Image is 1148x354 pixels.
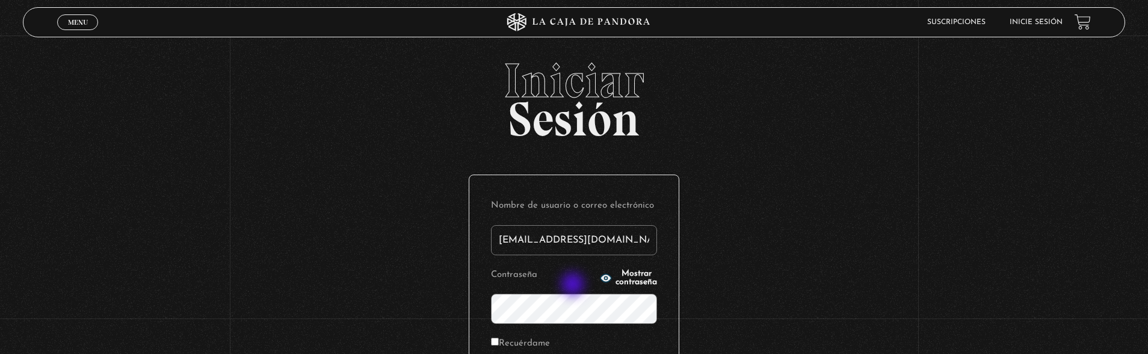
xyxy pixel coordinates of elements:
span: Mostrar contraseña [616,270,657,287]
button: Mostrar contraseña [600,270,657,287]
label: Contraseña [491,266,596,285]
span: Cerrar [64,29,92,37]
a: Suscripciones [927,19,986,26]
span: Menu [68,19,88,26]
input: Recuérdame [491,338,499,346]
a: View your shopping cart [1075,14,1091,30]
label: Nombre de usuario o correo electrónico [491,197,657,216]
h2: Sesión [23,57,1125,134]
a: Inicie sesión [1010,19,1063,26]
label: Recuérdame [491,335,550,353]
span: Iniciar [23,57,1125,105]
